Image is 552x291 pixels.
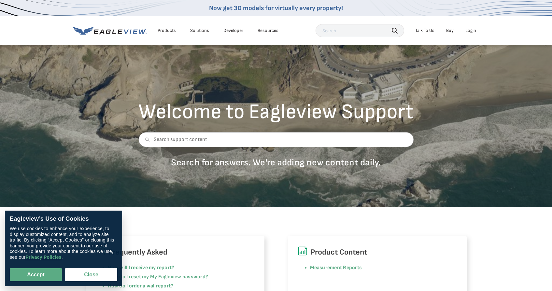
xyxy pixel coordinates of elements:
[209,4,343,12] a: Now get 3D models for virtually every property!
[171,283,173,289] a: ?
[223,28,243,34] a: Developer
[65,268,117,281] button: Close
[415,28,434,34] div: Talk To Us
[108,283,156,289] a: How do I order a wall
[465,28,476,34] div: Login
[10,226,117,260] div: We use cookies to enhance your experience, to display customized content, and to analyze site tra...
[108,274,208,280] a: How do I reset my My Eagleview password?
[138,132,414,147] input: Search support content
[190,28,209,34] div: Solutions
[446,28,454,34] a: Buy
[108,265,175,271] a: How will I receive my report?
[138,157,414,168] p: Search for answers. We're adding new content daily.
[310,265,362,271] a: Measurement Reports
[10,268,62,281] button: Accept
[95,246,255,258] h6: Frequently Asked
[156,283,171,289] a: report
[158,28,176,34] div: Products
[316,24,404,37] input: Search
[25,255,61,260] a: Privacy Policies
[298,246,457,258] h6: Product Content
[138,102,414,122] h2: Welcome to Eagleview Support
[258,28,278,34] div: Resources
[10,215,117,223] div: Eagleview’s Use of Cookies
